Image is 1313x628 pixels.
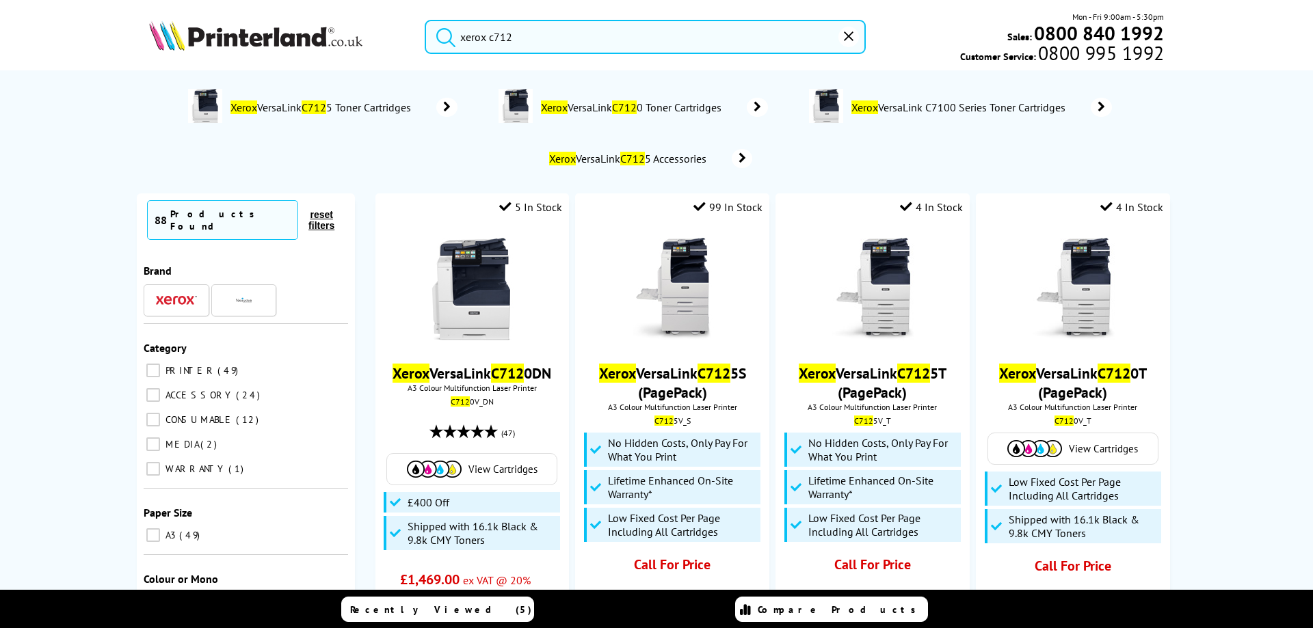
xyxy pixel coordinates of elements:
[612,100,637,114] mark: C712
[408,519,557,547] span: Shipped with 16.1k Black & 9.8k CMY Toners
[608,436,757,463] span: No Hidden Costs, Only Pay For What You Print
[229,100,416,114] span: VersaLink 5 Toner Cartridges
[170,208,291,232] div: Products Found
[854,415,873,426] mark: C712
[229,89,457,126] a: XeroxVersaLinkC7125 Toner Cartridges
[499,200,562,214] div: 5 In Stock
[382,383,562,393] span: A3 Colour Multifunction Laser Printer
[983,402,1163,412] span: A3 Colour Multifunction Laser Printer
[156,295,197,305] img: Xerox
[995,440,1151,457] a: View Cartridges
[144,506,192,519] span: Paper Size
[146,413,160,426] input: CONSUMABLE 12
[144,264,172,277] span: Brand
[217,364,241,377] span: 49
[400,571,460,588] span: £1,469.00
[986,415,1159,426] div: 0V_T
[786,415,959,426] div: 5V_T
[758,603,923,616] span: Compare Products
[608,511,757,538] span: Low Fixed Cost Per Page Including All Cartridges
[599,364,746,402] a: XeroxVersaLinkC7125S (PagePack)
[585,415,758,426] div: 5V_S
[236,413,262,426] span: 12
[230,100,257,114] mark: Xerox
[235,292,252,309] img: Navigator
[801,556,945,580] div: Call For Price
[162,529,178,541] span: A3
[582,402,762,412] span: A3 Colour Multifunction Laser Printer
[654,415,674,426] mark: C712
[451,396,470,407] mark: C712
[341,597,534,622] a: Recently Viewed (5)
[851,100,878,114] mark: Xerox
[408,495,449,509] span: £400 Off
[491,364,524,383] mark: C712
[1022,238,1124,340] img: xerox-c7100t-front-3-tray-small.jpg
[425,20,866,54] input: Search product or brand
[735,597,928,622] a: Compare Products
[1007,30,1032,43] span: Sales:
[236,389,263,401] span: 24
[146,462,160,476] input: WARRANTY 1
[144,572,218,586] span: Colour or Mono
[541,100,568,114] mark: Xerox
[144,341,187,355] span: Category
[499,89,533,123] img: C7120V_DN-conspage.jpg
[608,474,757,501] span: Lifetime Enhanced On-Site Warranty*
[547,152,711,165] span: VersaLink 5 Accessories
[600,556,745,580] div: Call For Price
[501,420,515,446] span: (47)
[1009,475,1158,502] span: Low Fixed Cost Per Page Including All Cartridges
[900,200,963,214] div: 4 In Stock
[162,438,199,450] span: MEDIA
[162,389,235,401] span: ACCESSORY
[1098,364,1130,383] mark: C712
[155,213,167,227] span: 88
[302,100,326,114] mark: C712
[540,100,727,114] span: VersaLink 0 Toner Cartridges
[999,364,1036,383] mark: Xerox
[463,573,531,587] span: ex VAT @ 20%
[146,528,160,542] input: A3 49
[1055,415,1074,426] mark: C712
[146,364,160,377] input: PRINTER 49
[621,238,724,340] img: Xerox-C7100S-Front-Main-Small.jpg
[162,463,227,475] span: WARRANTY
[1072,10,1164,23] span: Mon - Fri 9:00am - 5:30pm
[162,413,235,426] span: CONSUMABLE
[799,364,946,402] a: XeroxVersaLinkC7125T (PagePack)
[547,149,752,168] a: XeroxVersaLinkC7125 Accessories
[149,21,362,51] img: Printerland Logo
[897,364,930,383] mark: C712
[394,461,550,478] a: View Cartridges
[850,100,1070,114] span: VersaLink C7100 Series Toner Cartridges
[421,238,523,340] img: Xerox-C7120-Front-Main-Small.jpg
[298,208,345,232] button: reset filters
[188,89,222,123] img: C7120V_DN-conspage.jpg
[407,461,462,478] img: Cartridges
[386,396,559,407] div: 0V_DN
[808,474,957,501] span: Lifetime Enhanced On-Site Warranty*
[350,603,532,616] span: Recently Viewed (5)
[1032,27,1164,40] a: 0800 840 1992
[393,364,551,383] a: XeroxVersaLinkC7120DN
[162,364,216,377] span: PRINTER
[146,437,160,451] input: MEDIA 2
[850,89,1112,126] a: XeroxVersaLink C7100 Series Toner Cartridges
[809,89,843,123] img: C7120V_DN-conspage.jpg
[1000,557,1145,582] div: Call For Price
[200,438,220,450] span: 2
[1034,21,1164,46] b: 0800 840 1992
[821,238,924,340] img: xerox-c7100t-front-3-tray-small.jpg
[782,402,962,412] span: A3 Colour Multifunction Laser Printer
[1100,200,1163,214] div: 4 In Stock
[599,364,636,383] mark: Xerox
[1069,442,1138,455] span: View Cartridges
[698,364,730,383] mark: C712
[1036,46,1164,59] span: 0800 995 1992
[228,463,247,475] span: 1
[179,529,203,541] span: 49
[1009,513,1158,540] span: Shipped with 16.1k Black & 9.8k CMY Toners
[468,463,538,476] span: View Cartridges
[808,511,957,538] span: Low Fixed Cost Per Page Including All Cartridges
